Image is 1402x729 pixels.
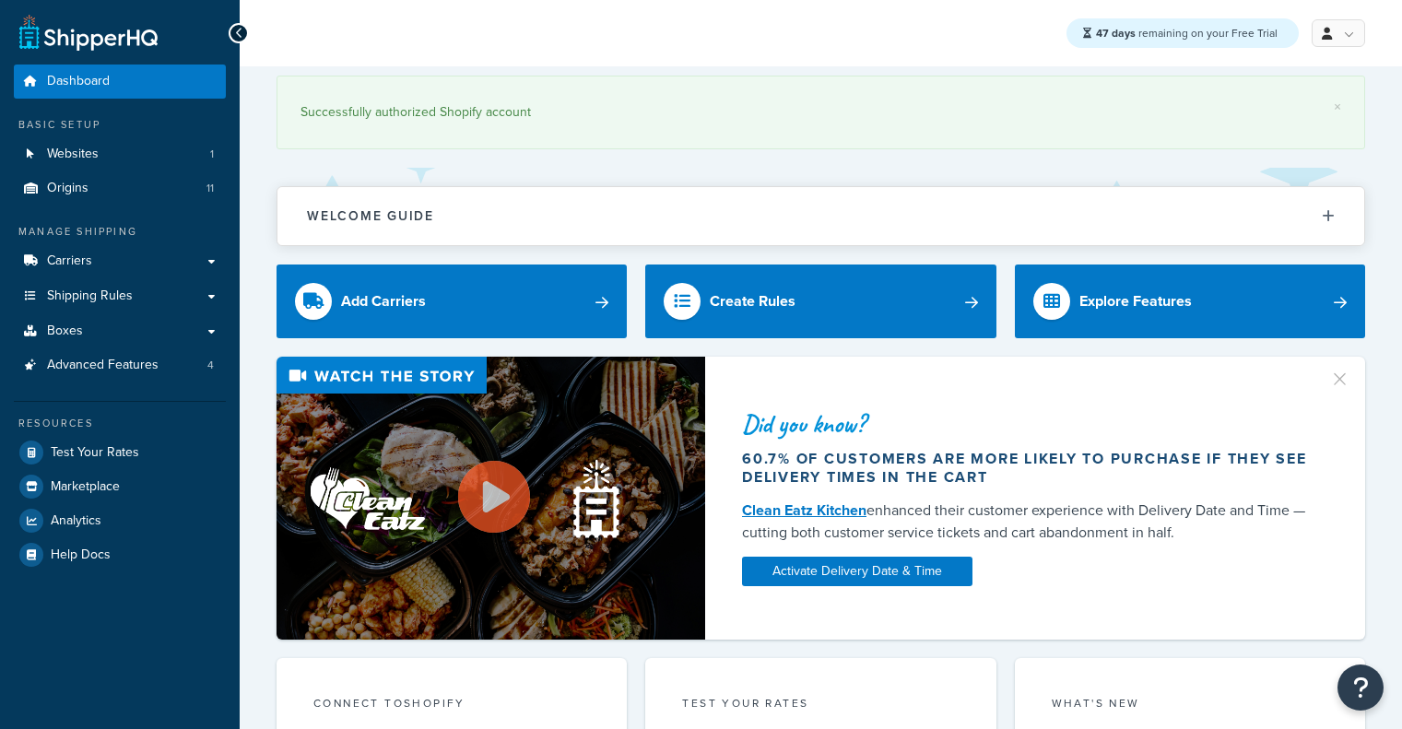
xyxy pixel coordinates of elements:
a: × [1334,100,1341,114]
a: Clean Eatz Kitchen [742,500,866,521]
div: Basic Setup [14,117,226,133]
h2: Welcome Guide [307,209,434,223]
a: Create Rules [645,265,996,338]
div: What's New [1052,695,1328,716]
div: enhanced their customer experience with Delivery Date and Time — cutting both customer service ti... [742,500,1314,544]
span: Analytics [51,513,101,529]
button: Welcome Guide [277,187,1364,245]
span: remaining on your Free Trial [1096,25,1278,41]
a: Activate Delivery Date & Time [742,557,972,586]
a: Add Carriers [277,265,627,338]
div: Connect to Shopify [313,695,590,716]
span: Shipping Rules [47,288,133,304]
span: Carriers [47,253,92,269]
a: Boxes [14,314,226,348]
span: Boxes [47,323,83,339]
span: Dashboard [47,74,110,89]
span: Marketplace [51,479,120,495]
div: Successfully authorized Shopify account [300,100,1341,125]
a: Test Your Rates [14,436,226,469]
span: Test Your Rates [51,445,139,461]
a: Help Docs [14,538,226,571]
a: Explore Features [1015,265,1365,338]
a: Shipping Rules [14,279,226,313]
div: Create Rules [710,288,795,314]
a: Dashboard [14,65,226,99]
div: Did you know? [742,411,1314,437]
strong: 47 days [1096,25,1136,41]
span: Websites [47,147,99,162]
a: Analytics [14,504,226,537]
div: Resources [14,416,226,431]
span: 1 [210,147,214,162]
li: Origins [14,171,226,206]
a: Carriers [14,244,226,278]
span: Help Docs [51,547,111,563]
div: Manage Shipping [14,224,226,240]
div: 60.7% of customers are more likely to purchase if they see delivery times in the cart [742,450,1314,487]
li: Websites [14,137,226,171]
img: Video thumbnail [277,357,705,640]
a: Origins11 [14,171,226,206]
a: Marketplace [14,470,226,503]
span: Advanced Features [47,358,159,373]
div: Add Carriers [341,288,426,314]
span: 4 [207,358,214,373]
button: Open Resource Center [1337,664,1384,711]
span: Origins [47,181,88,196]
div: Explore Features [1079,288,1192,314]
li: Advanced Features [14,348,226,382]
a: Websites1 [14,137,226,171]
span: 11 [206,181,214,196]
div: Test your rates [682,695,959,716]
a: Advanced Features4 [14,348,226,382]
